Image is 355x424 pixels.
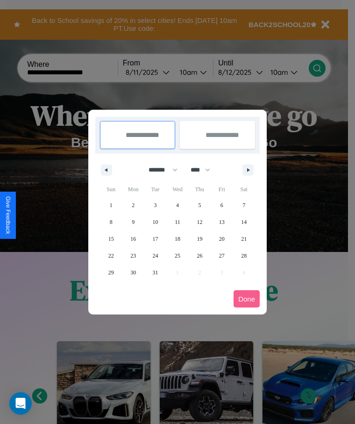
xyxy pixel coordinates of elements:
span: 2 [132,197,135,214]
button: 10 [144,214,166,230]
span: 29 [108,264,114,281]
button: 3 [144,197,166,214]
button: 11 [166,214,188,230]
button: 5 [189,197,211,214]
button: 31 [144,264,166,281]
button: 2 [122,197,144,214]
span: 3 [154,197,157,214]
button: 17 [144,230,166,247]
span: 16 [130,230,136,247]
button: 22 [100,247,122,264]
button: 8 [100,214,122,230]
span: 15 [108,230,114,247]
span: 6 [220,197,223,214]
span: 30 [130,264,136,281]
button: 25 [166,247,188,264]
span: 8 [110,214,113,230]
span: Tue [144,182,166,197]
button: 26 [189,247,211,264]
span: 22 [108,247,114,264]
span: Sun [100,182,122,197]
button: 24 [144,247,166,264]
span: 12 [197,214,202,230]
span: 26 [197,247,202,264]
span: 31 [153,264,158,281]
div: Give Feedback [5,196,11,234]
span: 20 [219,230,225,247]
span: Thu [189,182,211,197]
span: Fri [211,182,233,197]
span: Wed [166,182,188,197]
span: 5 [198,197,201,214]
span: 14 [241,214,247,230]
button: 20 [211,230,233,247]
span: Sat [233,182,255,197]
button: 28 [233,247,255,264]
span: 9 [132,214,135,230]
span: 4 [176,197,179,214]
button: Done [234,290,260,308]
span: 18 [175,230,180,247]
button: 4 [166,197,188,214]
button: 29 [100,264,122,281]
span: 11 [175,214,180,230]
button: 13 [211,214,233,230]
button: 6 [211,197,233,214]
span: 25 [175,247,180,264]
span: 23 [130,247,136,264]
button: 21 [233,230,255,247]
button: 23 [122,247,144,264]
button: 18 [166,230,188,247]
span: 28 [241,247,247,264]
button: 16 [122,230,144,247]
div: Open Intercom Messenger [9,392,32,415]
button: 9 [122,214,144,230]
button: 7 [233,197,255,214]
span: 24 [153,247,158,264]
span: 27 [219,247,225,264]
span: 13 [219,214,225,230]
button: 27 [211,247,233,264]
button: 19 [189,230,211,247]
span: 21 [241,230,247,247]
button: 15 [100,230,122,247]
button: 12 [189,214,211,230]
span: 19 [197,230,202,247]
span: 17 [153,230,158,247]
span: 10 [153,214,158,230]
button: 1 [100,197,122,214]
span: 7 [242,197,245,214]
span: Mon [122,182,144,197]
button: 30 [122,264,144,281]
button: 14 [233,214,255,230]
span: 1 [110,197,113,214]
